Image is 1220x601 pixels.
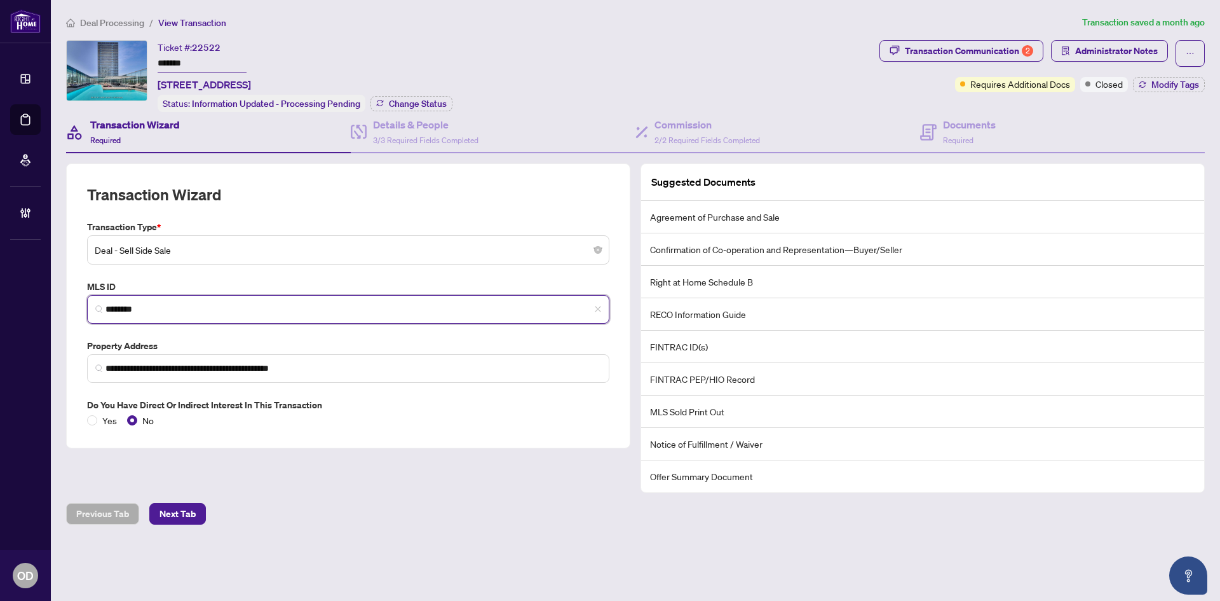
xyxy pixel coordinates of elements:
[641,460,1204,492] li: Offer Summary Document
[87,398,609,412] label: Do you have direct or indirect interest in this transaction
[158,95,365,112] div: Status:
[905,41,1033,61] div: Transaction Communication
[149,15,153,30] li: /
[192,98,360,109] span: Information Updated - Processing Pending
[149,503,206,525] button: Next Tab
[87,280,609,294] label: MLS ID
[1095,77,1123,91] span: Closed
[66,18,75,27] span: home
[594,246,602,254] span: close-circle
[159,504,196,524] span: Next Tab
[641,298,1204,331] li: RECO Information Guide
[651,174,756,190] article: Suggested Documents
[87,339,609,353] label: Property Address
[641,233,1204,266] li: Confirmation of Co-operation and Representation—Buyer/Seller
[641,331,1204,363] li: FINTRAC ID(s)
[641,363,1204,396] li: FINTRAC PEP/HIO Record
[10,10,41,33] img: logo
[943,135,973,145] span: Required
[970,77,1070,91] span: Requires Additional Docs
[95,238,602,262] span: Deal - Sell Side Sale
[67,41,147,100] img: IMG-W9418197_1.jpg
[66,503,139,525] button: Previous Tab
[370,96,452,111] button: Change Status
[373,117,478,132] h4: Details & People
[90,135,121,145] span: Required
[1022,45,1033,57] div: 2
[1051,40,1168,62] button: Administrator Notes
[389,99,447,108] span: Change Status
[158,40,220,55] div: Ticket #:
[594,305,602,313] span: close
[87,184,221,205] h2: Transaction Wizard
[373,135,478,145] span: 3/3 Required Fields Completed
[158,77,251,92] span: [STREET_ADDRESS]
[879,40,1043,62] button: Transaction Communication2
[943,117,996,132] h4: Documents
[1075,41,1158,61] span: Administrator Notes
[95,364,103,372] img: search_icon
[192,42,220,53] span: 22522
[158,17,226,29] span: View Transaction
[17,567,34,584] span: OD
[641,266,1204,298] li: Right at Home Schedule B
[1061,46,1070,55] span: solution
[641,201,1204,233] li: Agreement of Purchase and Sale
[1082,15,1205,30] article: Transaction saved a month ago
[1151,80,1199,89] span: Modify Tags
[1169,556,1207,595] button: Open asap
[1133,77,1205,92] button: Modify Tags
[97,413,122,427] span: Yes
[641,396,1204,428] li: MLS Sold Print Out
[80,17,144,29] span: Deal Processing
[654,117,760,132] h4: Commission
[87,220,609,234] label: Transaction Type
[137,413,159,427] span: No
[654,135,760,145] span: 2/2 Required Fields Completed
[95,305,103,313] img: search_icon
[641,428,1204,460] li: Notice of Fulfillment / Waiver
[90,117,180,132] h4: Transaction Wizard
[1186,49,1195,58] span: ellipsis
